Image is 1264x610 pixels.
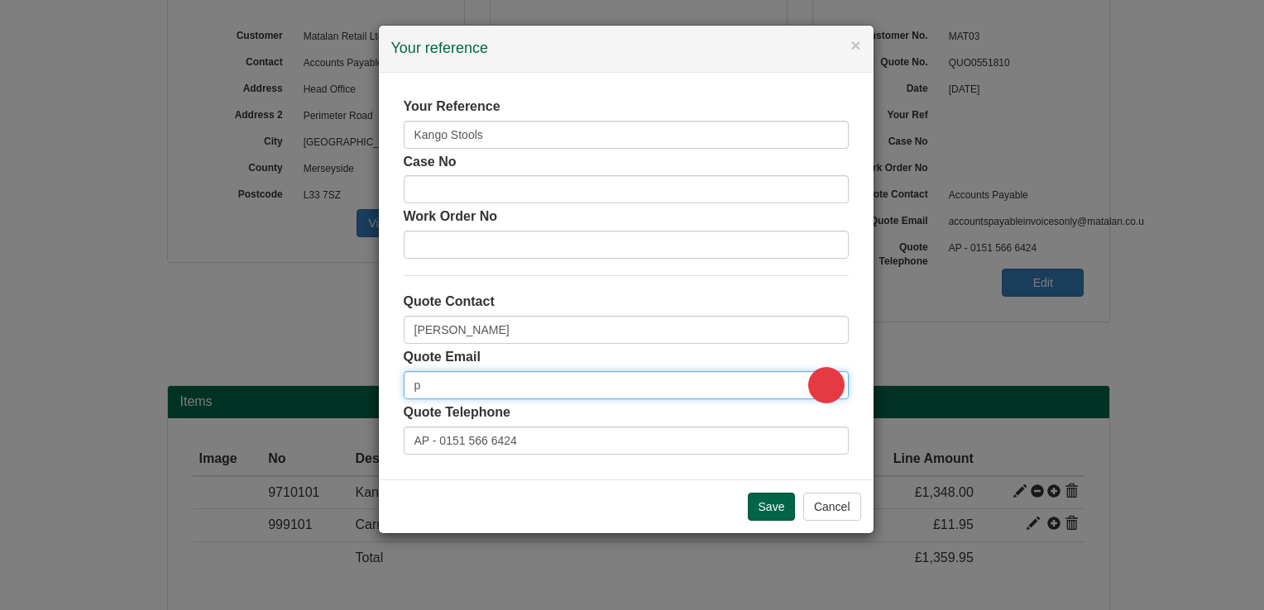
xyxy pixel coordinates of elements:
[404,153,457,172] label: Case No
[404,403,510,422] label: Quote Telephone
[404,98,500,117] label: Your Reference
[404,207,498,226] label: Work Order No
[803,493,861,521] button: Cancel
[404,348,481,367] label: Quote Email
[748,493,796,521] input: Save
[850,36,860,54] button: ×
[404,293,495,312] label: Quote Contact
[391,38,861,60] h4: Your reference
